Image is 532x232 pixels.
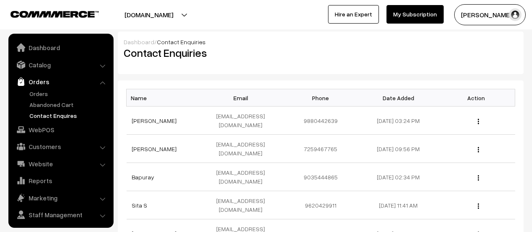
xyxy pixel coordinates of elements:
[127,89,204,107] th: Name
[478,147,479,152] img: Menu
[360,135,437,163] td: [DATE] 09:56 PM
[132,145,177,152] a: [PERSON_NAME]
[360,107,437,135] td: [DATE] 03:24 PM
[11,40,111,55] a: Dashboard
[204,135,282,163] td: [EMAIL_ADDRESS][DOMAIN_NAME]
[11,156,111,171] a: Website
[27,111,111,120] a: Contact Enquires
[124,46,315,59] h2: Contact Enquiries
[478,119,479,124] img: Menu
[11,122,111,137] a: WebPOS
[437,89,515,107] th: Action
[204,191,282,219] td: [EMAIL_ADDRESS][DOMAIN_NAME]
[454,4,526,25] button: [PERSON_NAME]
[509,8,521,21] img: user
[132,173,154,181] a: Bapuray
[27,89,111,98] a: Orders
[157,38,206,45] span: Contact Enquiries
[11,8,84,19] a: COMMMERCE
[27,100,111,109] a: Abandoned Cart
[124,38,154,45] a: Dashboard
[204,89,282,107] th: Email
[11,207,111,222] a: Staff Management
[386,5,444,24] a: My Subscription
[282,191,360,219] td: 9620429911
[360,89,437,107] th: Date Added
[11,190,111,205] a: Marketing
[360,191,437,219] td: [DATE] 11:41 AM
[11,173,111,188] a: Reports
[360,163,437,191] td: [DATE] 02:34 PM
[204,163,282,191] td: [EMAIL_ADDRESS][DOMAIN_NAME]
[95,4,203,25] button: [DOMAIN_NAME]
[11,139,111,154] a: Customers
[282,89,360,107] th: Phone
[132,117,177,124] a: [PERSON_NAME]
[478,175,479,181] img: Menu
[282,135,360,163] td: 7259467765
[328,5,379,24] a: Hire an Expert
[11,11,99,17] img: COMMMERCE
[282,107,360,135] td: 9880442639
[11,57,111,72] a: Catalog
[124,37,518,46] div: /
[132,202,147,209] a: Sita S
[11,74,111,89] a: Orders
[204,107,282,135] td: [EMAIL_ADDRESS][DOMAIN_NAME]
[478,203,479,209] img: Menu
[282,163,360,191] td: 9035444865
